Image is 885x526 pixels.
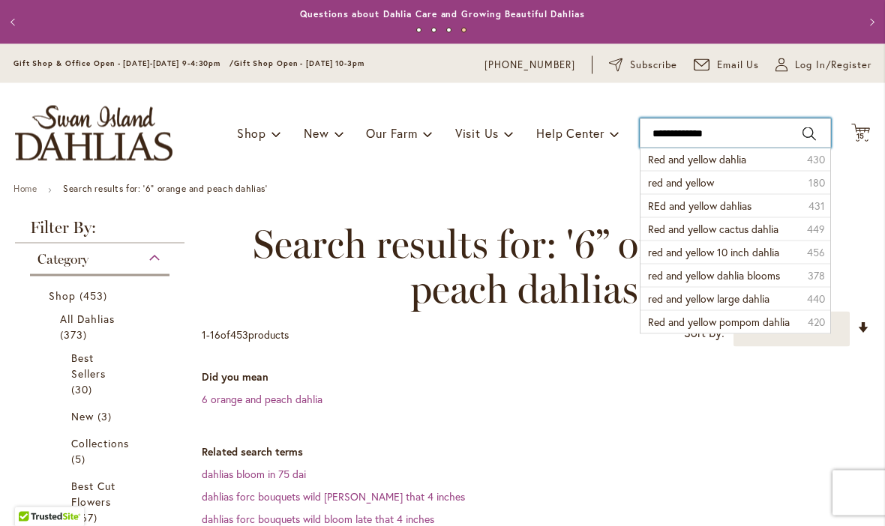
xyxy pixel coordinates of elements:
span: 420 [808,315,825,330]
a: New [71,408,132,424]
span: 449 [807,222,825,237]
span: 267 [71,510,101,525]
a: 6 orange and peach dahlia [202,392,322,406]
dt: Related search terms [202,444,870,459]
a: dahlias bloom in 75 dai [202,467,306,481]
button: 3 of 4 [446,28,451,33]
button: 1 of 4 [416,28,421,33]
span: 431 [808,199,825,214]
span: Shop [49,288,76,303]
a: Log In/Register [775,58,871,73]
span: Red and yellow pompom dahlia [648,315,790,329]
span: New [304,125,328,141]
a: dahlias forc bouquets wild bloom late that 4 inches [202,512,434,526]
a: [PHONE_NUMBER] [484,58,575,73]
a: Best Cut Flowers [71,478,132,525]
iframe: Launch Accessibility Center [11,473,53,515]
p: - of products [202,323,289,347]
span: Log In/Register [795,58,871,73]
a: Collections [71,435,132,467]
span: Best Sellers [71,351,106,381]
span: 440 [807,291,825,306]
span: Red and yellow dahlia [648,152,746,166]
button: 4 of 4 [461,28,466,33]
a: Questions about Dahlia Care and Growing Beautiful Dahlias [300,9,584,20]
a: All Dahlias [60,311,143,342]
dt: Did you mean [202,369,870,384]
a: Email Us [694,58,760,73]
span: REd and yellow dahlias [648,199,751,213]
a: Subscribe [609,58,677,73]
button: Search [802,122,816,146]
span: 5 [71,451,89,467]
span: red and yellow large dahlia [648,291,769,306]
span: 373 [60,327,91,342]
span: 1 [202,327,206,342]
span: red and yellow dahlia blooms [648,268,780,282]
a: Home [13,183,37,194]
strong: Filter By: [15,220,184,244]
span: Search results for: '6” orange and peach dahlias' [202,222,855,312]
a: store logo [15,106,172,161]
span: Gift Shop Open - [DATE] 10-3pm [234,58,364,68]
span: 453 [79,288,111,303]
span: 30 [71,381,96,397]
button: 2 of 4 [431,28,436,33]
span: All Dahlias [60,312,115,326]
span: red and yellow [648,175,714,190]
span: Category [37,251,88,267]
span: 378 [808,268,825,283]
span: Red and yellow cactus dahlia [648,222,778,236]
span: Gift Shop & Office Open - [DATE]-[DATE] 9-4:30pm / [13,58,234,68]
span: 430 [807,152,825,167]
span: Collections [71,436,130,450]
a: Best Sellers [71,350,132,397]
button: 15 [851,124,870,144]
span: Best Cut Flowers [71,479,115,509]
strong: Search results for: '6” orange and peach dahlias' [63,183,267,194]
span: Visit Us [455,125,499,141]
span: 3 [97,408,115,424]
span: Help Center [536,125,604,141]
span: Email Us [717,58,760,73]
span: New [71,409,94,423]
span: 453 [230,327,248,342]
a: Shop [49,288,154,303]
span: 15 [856,131,865,141]
span: Shop [237,125,266,141]
span: 456 [807,245,825,260]
span: Subscribe [630,58,677,73]
span: 16 [210,327,220,342]
span: Our Farm [366,125,417,141]
a: dahlias forc bouquets wild [PERSON_NAME] that 4 inches [202,489,465,504]
button: Next [855,7,885,37]
span: red and yellow 10 inch dahlia [648,245,779,259]
span: 180 [808,175,825,190]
